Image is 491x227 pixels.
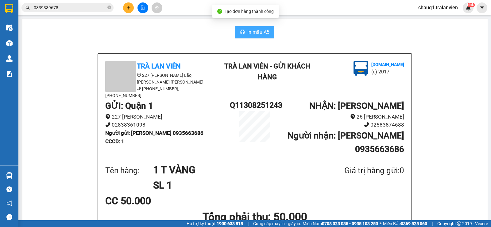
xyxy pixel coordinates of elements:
[6,200,12,206] span: notification
[217,221,243,226] strong: 1900 633 818
[137,62,181,70] b: Trà Lan Viên
[466,5,471,10] img: icon-new-feature
[467,3,475,7] sup: NaN
[6,55,13,62] img: warehouse-icon
[6,71,13,77] img: solution-icon
[137,73,141,77] span: environment
[280,121,404,129] li: 02583874688
[105,101,153,111] b: GỬI : Quận 1
[25,6,30,10] span: search
[457,221,461,226] span: copyright
[383,220,427,227] span: Miền Bắc
[371,62,404,67] b: [DOMAIN_NAME]
[152,2,162,13] button: aim
[155,6,159,10] span: aim
[364,122,369,127] span: phone
[105,122,110,127] span: phone
[225,9,274,14] span: Tạo đơn hàng thành công
[6,172,13,179] img: warehouse-icon
[477,2,487,13] button: caret-down
[105,72,216,85] li: 227 [PERSON_NAME] Lão, [PERSON_NAME] [PERSON_NAME]
[235,26,274,38] button: printerIn mẫu A5
[354,61,368,76] img: logo.jpg
[240,29,245,35] span: printer
[371,68,404,76] li: (c) 2017
[6,25,13,31] img: warehouse-icon
[107,5,111,11] span: close-circle
[6,214,12,220] span: message
[153,162,315,178] h1: 1 T VÀNG
[288,131,404,154] b: Người nhận : [PERSON_NAME] 0935663686
[105,121,230,129] li: 02838361098
[137,86,141,91] span: phone
[322,221,378,226] strong: 0708 023 035 - 0935 103 250
[303,220,378,227] span: Miền Nam
[52,29,84,37] li: (c) 2017
[123,2,134,13] button: plus
[5,4,13,13] img: logo-vxr
[187,220,243,227] span: Hỗ trợ kỹ thuật:
[479,5,485,10] span: caret-down
[380,222,381,225] span: ⚪️
[137,2,148,13] button: file-add
[105,138,124,144] b: CCCD : 1
[309,101,404,111] b: NHẬN : [PERSON_NAME]
[247,28,269,36] span: In mẫu A5
[413,4,463,11] span: chauq1.tralanvien
[8,40,22,68] b: Trà Lan Viên
[401,221,427,226] strong: 0369 525 060
[217,9,222,14] span: check-circle
[107,6,111,9] span: close-circle
[105,193,204,209] div: CC 50.000
[52,23,84,28] b: [DOMAIN_NAME]
[105,209,404,225] h1: Tổng phải thu: 50.000
[105,130,203,136] b: Người gửi : [PERSON_NAME] 0935663686
[105,164,153,177] div: Tên hàng:
[224,62,310,81] b: Trà Lan Viên - Gửi khách hàng
[280,113,404,121] li: 26 [PERSON_NAME]
[153,178,315,193] h1: SL 1
[38,9,61,70] b: Trà Lan Viên - Gửi khách hàng
[105,113,230,121] li: 227 [PERSON_NAME]
[6,186,12,192] span: question-circle
[315,164,404,177] div: Giá trị hàng gửi: 0
[253,220,301,227] span: Cung cấp máy in - giấy in:
[350,114,355,119] span: environment
[67,8,81,22] img: logo.jpg
[230,99,280,111] h1: Q11308251243
[34,4,106,11] input: Tìm tên, số ĐT hoặc mã đơn
[6,40,13,46] img: warehouse-icon
[141,6,145,10] span: file-add
[126,6,131,10] span: plus
[105,114,110,119] span: environment
[105,85,216,99] li: [PHONE_NUMBER], [PHONE_NUMBER]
